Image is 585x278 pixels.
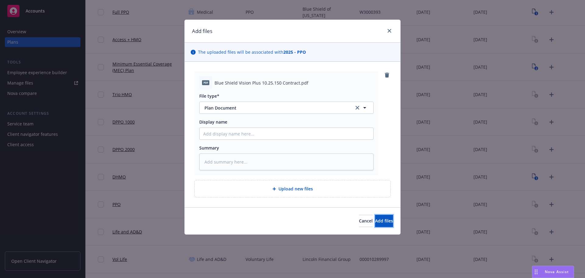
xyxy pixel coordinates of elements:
[545,269,569,274] span: Nova Assist
[204,105,346,111] span: Plan Document
[278,186,313,192] span: Upload new files
[383,71,391,79] a: remove
[359,215,373,227] button: Cancel
[198,49,306,55] span: The uploaded files will be associated with
[283,49,306,55] strong: 2025 - PPO
[532,266,540,278] div: Drag to move
[375,215,393,227] button: Add files
[359,218,373,224] span: Cancel
[199,93,219,99] span: File type*
[200,128,373,139] input: Add display name here...
[194,180,391,197] div: Upload new files
[386,27,393,34] a: close
[199,145,219,151] span: Summary
[354,104,361,111] a: clear selection
[202,80,209,85] span: pdf
[199,102,374,114] button: Plan Documentclear selection
[199,119,227,125] span: Display name
[214,80,308,86] span: Blue Shield Vision Plus 10.25.150 Contract.pdf
[532,266,574,278] button: Nova Assist
[375,218,393,224] span: Add files
[192,27,212,35] h1: Add files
